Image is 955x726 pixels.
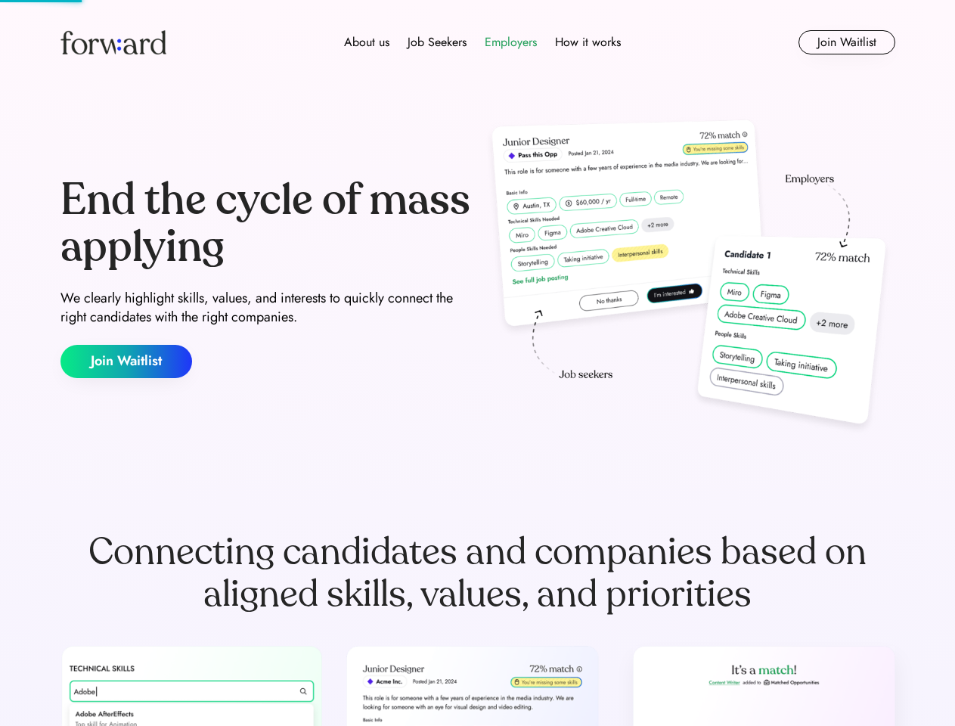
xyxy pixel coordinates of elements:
[485,33,537,51] div: Employers
[555,33,621,51] div: How it works
[344,33,389,51] div: About us
[60,531,895,616] div: Connecting candidates and companies based on aligned skills, values, and priorities
[408,33,467,51] div: Job Seekers
[60,345,192,378] button: Join Waitlist
[60,289,472,327] div: We clearly highlight skills, values, and interests to quickly connect the right candidates with t...
[484,115,895,440] img: hero-image.png
[60,30,166,54] img: Forward logo
[798,30,895,54] button: Join Waitlist
[60,177,472,270] div: End the cycle of mass applying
